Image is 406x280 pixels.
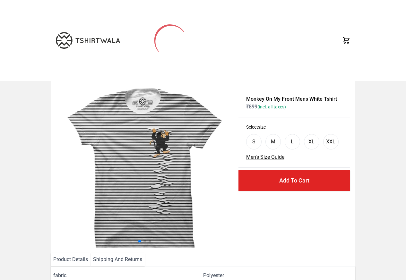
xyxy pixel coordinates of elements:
button: Add To Cart [238,170,350,191]
div: M [271,138,275,146]
span: fabric [53,272,203,279]
h1: Monkey On My Front Mens White Tshirt [246,95,342,103]
img: monkey-climbing.jpg [56,86,233,248]
div: XL [308,138,315,146]
div: XXL [326,138,335,146]
div: L [291,138,294,146]
button: Men's Size Guide [246,153,284,161]
li: Product Details [51,253,91,266]
span: ₹ 899 [246,104,286,110]
li: Shipping And Returns [91,253,145,266]
h3: Select size [246,124,342,130]
span: Polyester [203,272,224,279]
div: S [252,138,255,146]
span: (incl. all taxes) [257,104,286,109]
img: TW-LOGO-400-104.png [56,32,120,49]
